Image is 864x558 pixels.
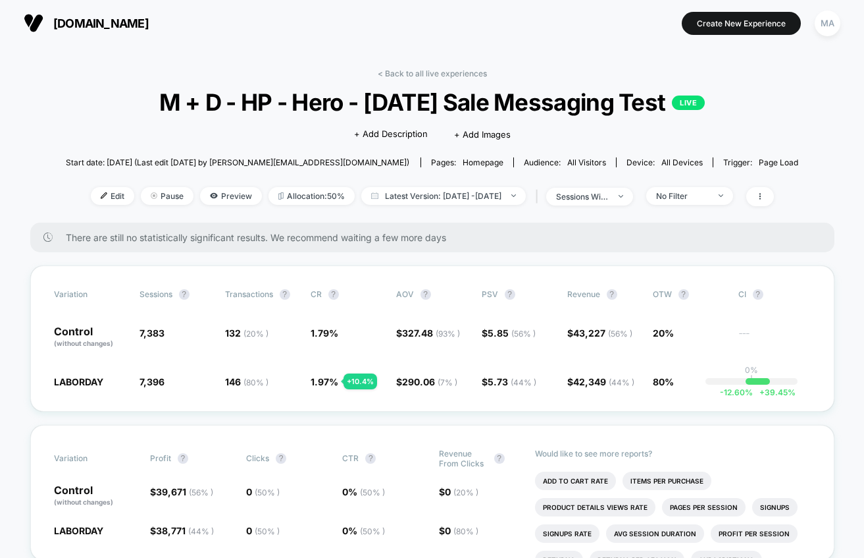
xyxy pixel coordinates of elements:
[482,289,498,299] span: PSV
[436,329,460,339] span: ( 93 % )
[91,187,134,205] span: Edit
[511,194,516,197] img: end
[672,96,705,110] p: LIVE
[811,10,844,37] button: MA
[454,129,511,140] span: + Add Images
[738,329,811,349] span: ---
[246,486,280,497] span: 0
[488,376,536,387] span: 5.73
[396,327,460,339] span: $
[567,376,634,387] span: $
[243,329,268,339] span: ( 20 % )
[141,187,193,205] span: Pause
[140,376,165,387] span: 7,396
[200,187,262,205] span: Preview
[511,329,536,339] span: ( 56 % )
[178,453,188,464] button: ?
[66,232,808,243] span: There are still no statistically significant results. We recommend waiting a few more days
[225,376,268,387] span: 146
[567,327,632,339] span: $
[53,16,149,30] span: [DOMAIN_NAME]
[343,374,377,389] div: + 10.4 %
[608,329,632,339] span: ( 56 % )
[567,289,600,299] span: Revenue
[738,289,811,300] span: CI
[361,187,526,205] span: Latest Version: [DATE] - [DATE]
[711,524,798,543] li: Profit Per Session
[439,525,478,536] span: $
[488,327,536,339] span: 5.85
[453,488,478,497] span: ( 20 % )
[54,376,103,387] span: LABORDAY
[225,327,268,339] span: 132
[402,376,457,387] span: 290.06
[445,525,478,536] span: 0
[453,526,478,536] span: ( 80 % )
[535,524,599,543] li: Signups Rate
[342,525,385,536] span: 0 %
[151,192,157,199] img: end
[311,376,338,387] span: 1.97 %
[246,453,269,463] span: Clicks
[524,157,606,167] div: Audience:
[360,526,385,536] span: ( 50 % )
[759,387,765,397] span: +
[66,157,409,167] span: Start date: [DATE] (Last edit [DATE] by [PERSON_NAME][EMAIL_ADDRESS][DOMAIN_NAME])
[678,289,689,300] button: ?
[656,191,709,201] div: No Filter
[573,376,634,387] span: 42,349
[189,488,213,497] span: ( 56 % )
[54,498,113,506] span: (without changes)
[278,192,284,200] img: rebalance
[815,11,840,36] div: MA
[102,88,761,116] span: M + D - HP - Hero - [DATE] Sale Messaging Test
[723,157,798,167] div: Trigger:
[54,326,126,349] p: Control
[311,289,322,299] span: CR
[653,289,725,300] span: OTW
[280,289,290,300] button: ?
[438,377,457,387] span: ( 7 % )
[445,486,478,497] span: 0
[150,486,213,497] span: $
[371,192,378,199] img: calendar
[246,525,280,536] span: 0
[494,453,505,464] button: ?
[156,525,214,536] span: 38,771
[573,327,632,339] span: 43,227
[101,192,107,199] img: edit
[750,375,753,385] p: |
[268,187,355,205] span: Allocation: 50%
[156,486,213,497] span: 39,671
[396,376,457,387] span: $
[54,339,113,347] span: (without changes)
[482,327,536,339] span: $
[311,327,338,339] span: 1.79 %
[140,289,172,299] span: Sessions
[328,289,339,300] button: ?
[623,472,711,490] li: Items Per Purchase
[342,486,385,497] span: 0 %
[354,128,428,141] span: + Add Description
[505,289,515,300] button: ?
[535,498,655,516] li: Product Details Views Rate
[682,12,801,35] button: Create New Experience
[607,289,617,300] button: ?
[752,498,798,516] li: Signups
[745,365,758,375] p: 0%
[720,387,753,397] span: -12.60 %
[439,449,488,468] span: Revenue From Clicks
[662,498,746,516] li: Pages Per Session
[609,377,634,387] span: ( 44 % )
[431,157,503,167] div: Pages:
[255,526,280,536] span: ( 50 % )
[567,157,606,167] span: All Visitors
[535,472,616,490] li: Add To Cart Rate
[753,289,763,300] button: ?
[360,488,385,497] span: ( 50 % )
[606,524,704,543] li: Avg Session Duration
[54,485,137,507] p: Control
[24,13,43,33] img: Visually logo
[402,327,460,339] span: 327.48
[619,195,623,198] img: end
